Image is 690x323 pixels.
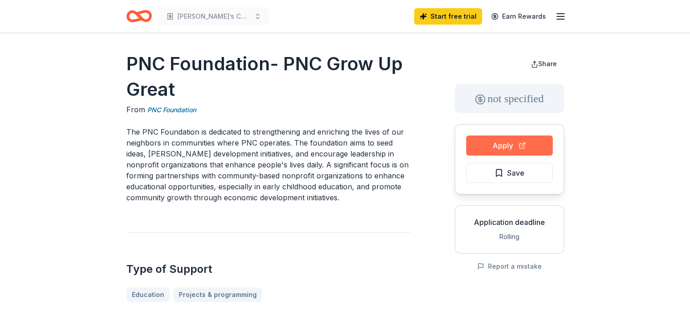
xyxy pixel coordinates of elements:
[538,60,557,68] span: Share
[173,287,262,302] a: Projects & programming
[126,51,411,102] h1: PNC Foundation- PNC Grow Up Great
[126,5,152,27] a: Home
[159,7,269,26] button: [PERSON_NAME]’s Christmas
[466,135,553,156] button: Apply
[507,167,524,179] span: Save
[414,8,482,25] a: Start free trial
[462,217,556,228] div: Application deadline
[126,262,411,276] h2: Type of Support
[147,104,196,115] a: PNC Foundation
[524,55,564,73] button: Share
[126,126,411,203] p: The PNC Foundation is dedicated to strengthening and enriching the lives of our neighbors in comm...
[177,11,250,22] span: [PERSON_NAME]’s Christmas
[462,231,556,242] div: Rolling
[455,84,564,113] div: not specified
[486,8,551,25] a: Earn Rewards
[477,261,542,272] button: Report a mistake
[466,163,553,183] button: Save
[126,287,170,302] a: Education
[126,104,411,115] div: From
